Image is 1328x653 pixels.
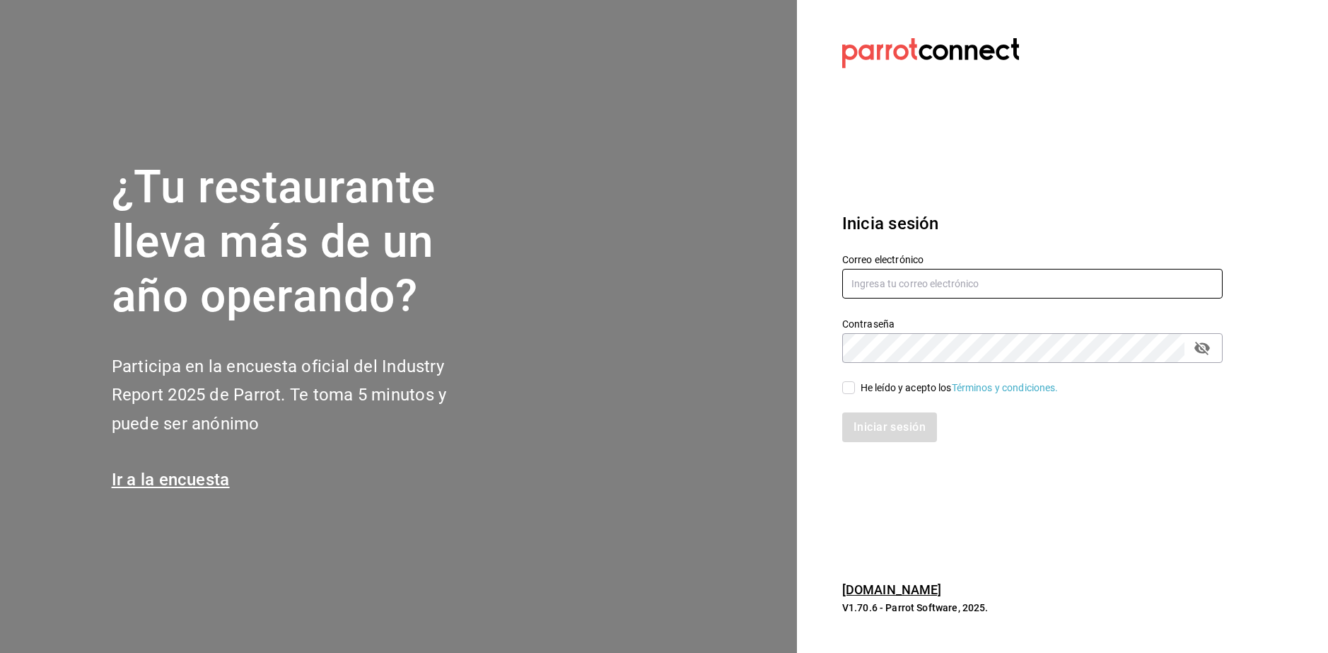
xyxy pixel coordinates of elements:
[842,582,942,597] a: [DOMAIN_NAME]
[1190,336,1214,360] button: passwordField
[952,382,1059,393] a: Términos y condiciones.
[861,381,1059,395] div: He leído y acepto los
[842,269,1223,299] input: Ingresa tu correo electrónico
[112,161,494,323] h1: ¿Tu restaurante lleva más de un año operando?
[842,211,1223,236] h3: Inicia sesión
[842,319,1223,329] label: Contraseña
[842,601,1223,615] p: V1.70.6 - Parrot Software, 2025.
[842,255,1223,265] label: Correo electrónico
[112,470,230,490] a: Ir a la encuesta
[112,352,494,439] h2: Participa en la encuesta oficial del Industry Report 2025 de Parrot. Te toma 5 minutos y puede se...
